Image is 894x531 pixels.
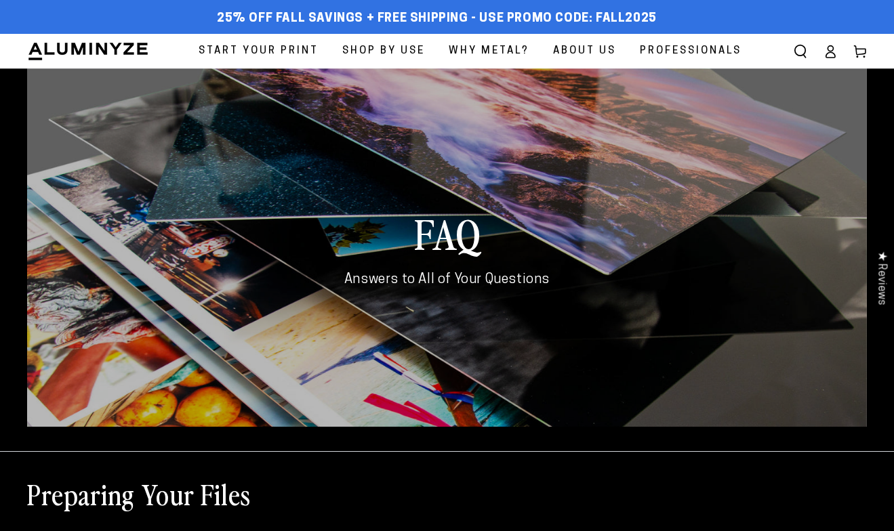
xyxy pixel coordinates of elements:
[640,42,741,60] span: Professionals
[439,34,540,68] a: Why Metal?
[295,207,600,259] h2: FAQ
[868,240,894,316] div: Click to open Judge.me floating reviews tab
[217,12,657,26] span: 25% off FALL Savings + Free Shipping - Use Promo Code: FALL2025
[786,37,815,66] summary: Search our site
[630,34,752,68] a: Professionals
[553,42,616,60] span: About Us
[342,42,425,60] span: Shop By Use
[27,476,251,511] h2: Preparing Your Files
[332,34,435,68] a: Shop By Use
[188,34,329,68] a: Start Your Print
[295,270,600,289] p: Answers to All of Your Questions
[199,42,319,60] span: Start Your Print
[543,34,626,68] a: About Us
[27,41,149,62] img: Aluminyze
[449,42,529,60] span: Why Metal?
